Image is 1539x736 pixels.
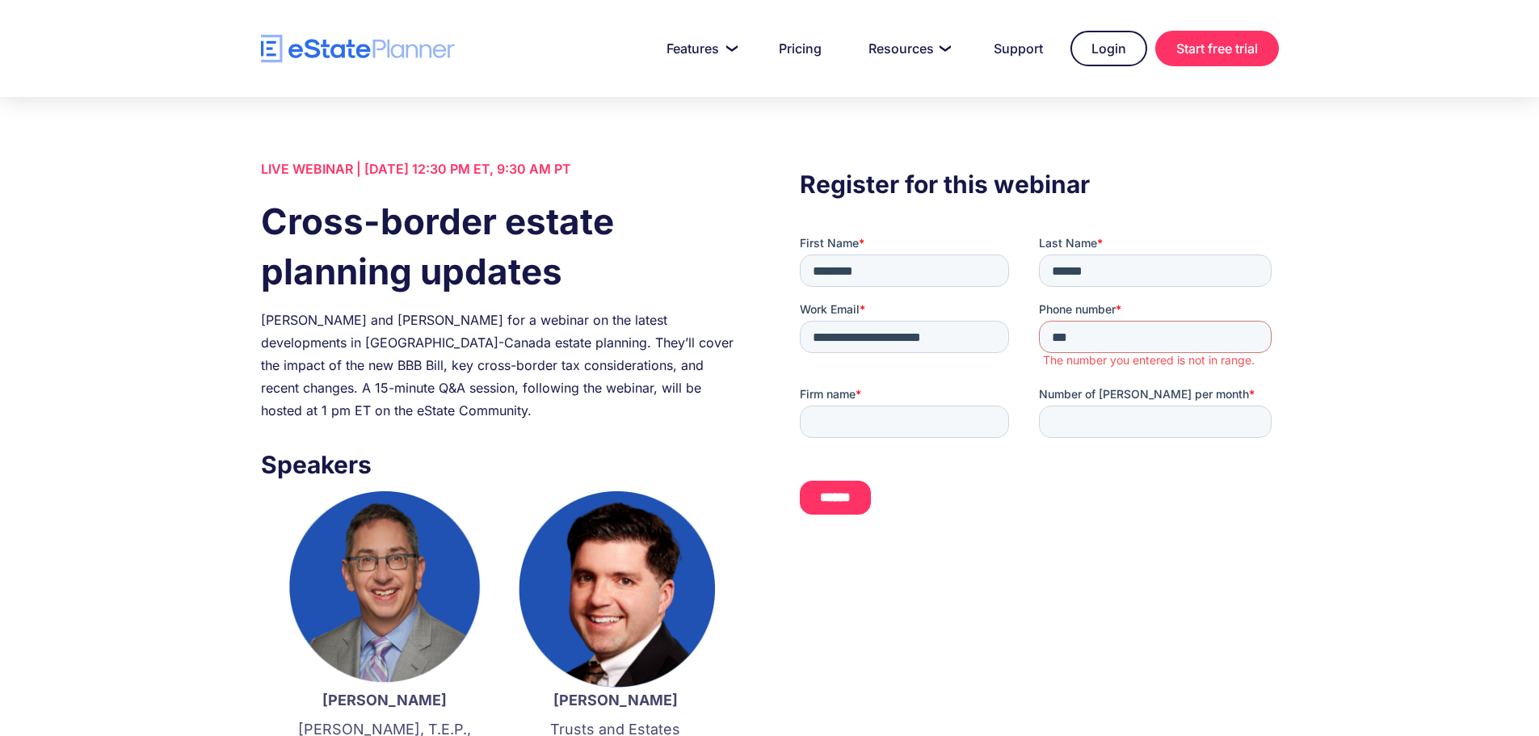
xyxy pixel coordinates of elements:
[1070,31,1147,66] a: Login
[759,32,841,65] a: Pricing
[261,158,739,180] div: LIVE WEBINAR | [DATE] 12:30 PM ET, 9:30 AM PT
[800,235,1278,528] iframe: Form 0
[261,446,739,483] h3: Speakers
[322,692,447,709] strong: [PERSON_NAME]
[1155,31,1279,66] a: Start free trial
[849,32,966,65] a: Resources
[974,32,1062,65] a: Support
[261,196,739,297] h1: Cross-border estate planning updates
[553,692,678,709] strong: [PERSON_NAME]
[261,35,455,63] a: home
[800,166,1278,203] h3: Register for this webinar
[261,309,739,422] div: [PERSON_NAME] and [PERSON_NAME] for a webinar on the latest developments in [GEOGRAPHIC_DATA]-Can...
[647,32,751,65] a: Features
